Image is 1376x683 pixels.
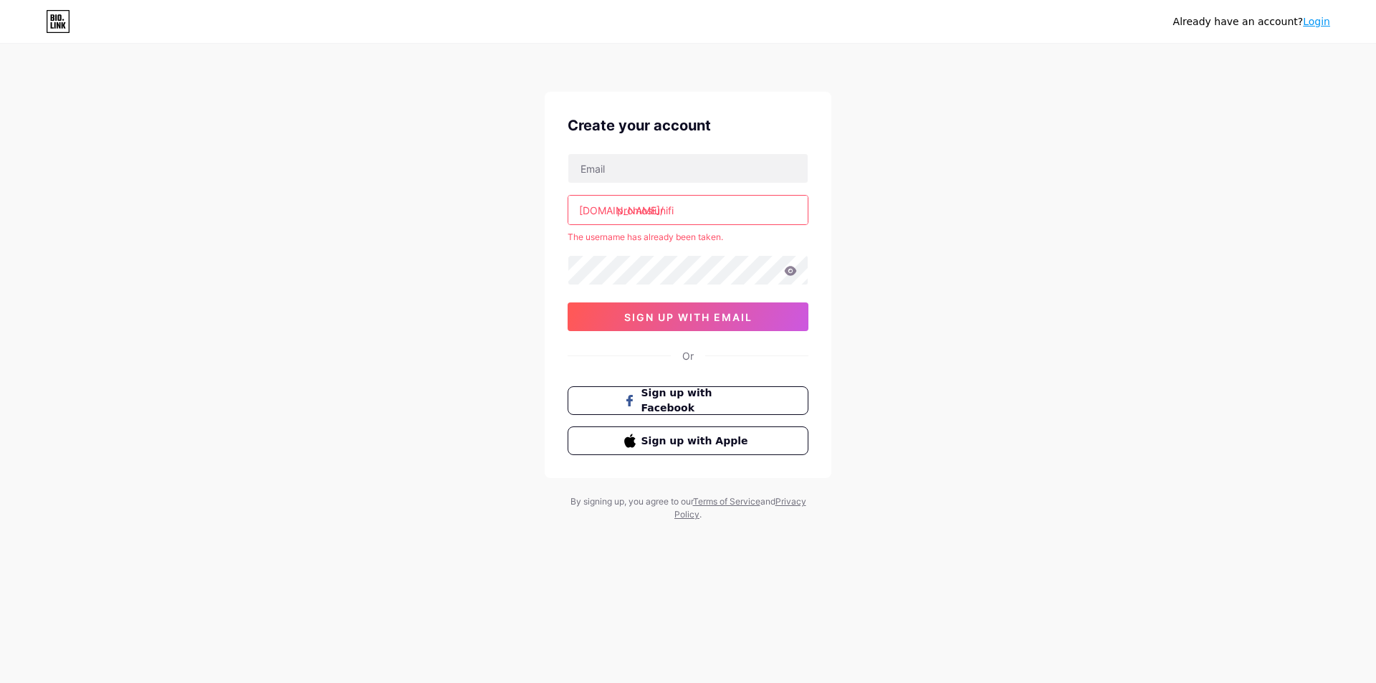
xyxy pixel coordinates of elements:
[568,196,808,224] input: username
[624,311,752,323] span: sign up with email
[641,434,752,449] span: Sign up with Apple
[1303,16,1330,27] a: Login
[579,203,664,218] div: [DOMAIN_NAME]/
[566,495,810,521] div: By signing up, you agree to our and .
[568,302,808,331] button: sign up with email
[682,348,694,363] div: Or
[568,426,808,455] button: Sign up with Apple
[693,496,760,507] a: Terms of Service
[1173,14,1330,29] div: Already have an account?
[568,115,808,136] div: Create your account
[568,154,808,183] input: Email
[568,231,808,244] div: The username has already been taken.
[641,386,752,416] span: Sign up with Facebook
[568,386,808,415] button: Sign up with Facebook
